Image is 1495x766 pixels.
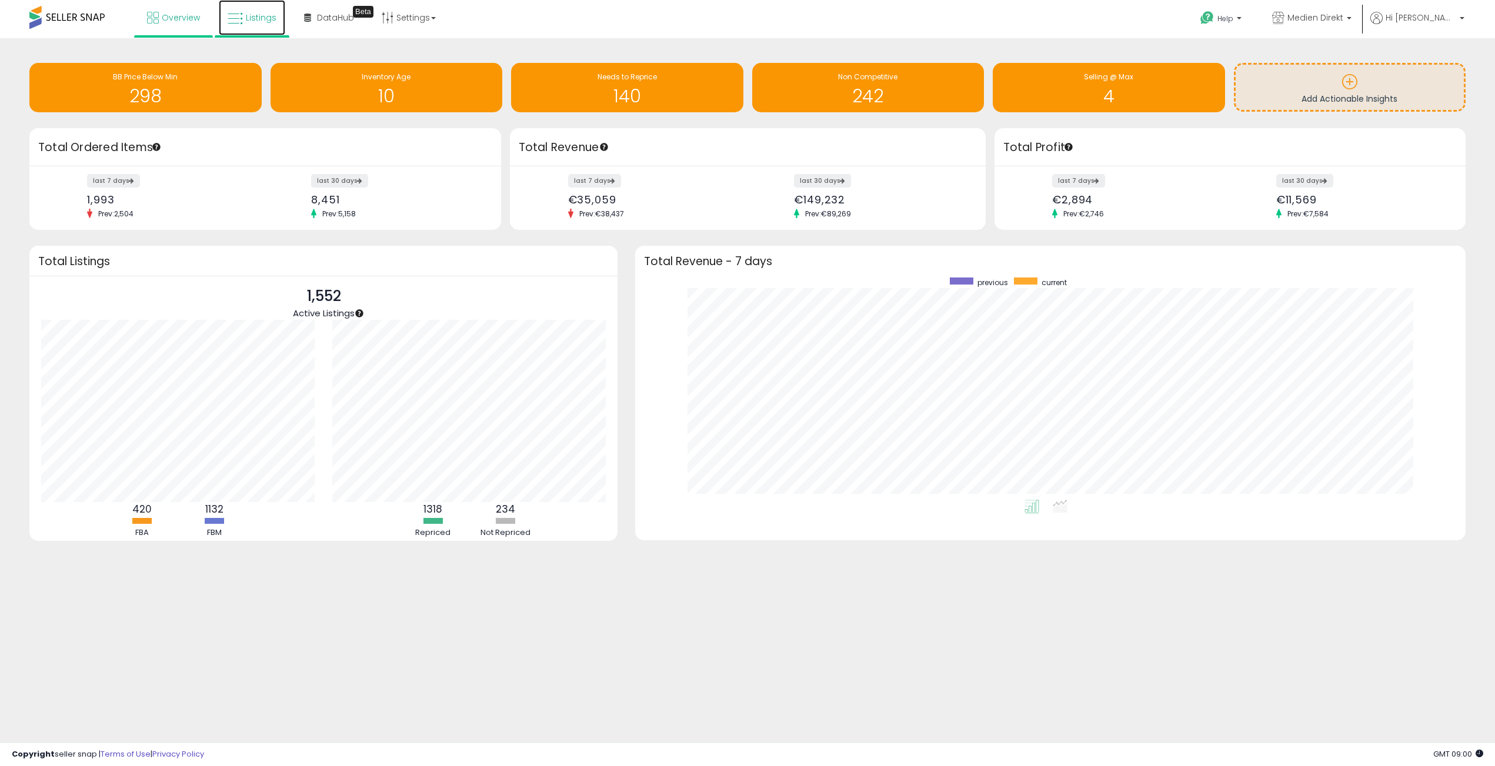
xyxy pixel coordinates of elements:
h3: Total Ordered Items [38,139,492,156]
a: Selling @ Max 4 [993,63,1225,112]
h1: 4 [999,86,1219,106]
a: BB Price Below Min 298 [29,63,262,112]
label: last 30 days [311,174,368,188]
h1: 242 [758,86,979,106]
div: €149,232 [794,193,965,206]
div: €35,059 [568,193,739,206]
div: FBM [179,527,249,538]
i: Get Help [1200,11,1214,25]
div: Tooltip anchor [599,142,609,152]
div: 1,993 [87,193,256,206]
div: Tooltip anchor [1063,142,1074,152]
div: €2,894 [1052,193,1221,206]
span: Prev: 5,158 [316,209,362,219]
a: Help [1191,2,1253,38]
span: Prev: 2,504 [92,209,139,219]
span: Help [1217,14,1233,24]
span: previous [977,277,1008,287]
b: 420 [132,502,152,516]
span: Needs to Reprice [598,72,657,82]
h1: 298 [35,86,256,106]
span: BB Price Below Min [113,72,178,82]
b: 234 [496,502,515,516]
div: 8,451 [311,193,480,206]
div: Not Repriced [470,527,540,538]
div: Tooltip anchor [353,6,373,18]
h1: 10 [276,86,497,106]
span: Prev: €2,746 [1057,209,1110,219]
b: 1318 [423,502,442,516]
div: Repriced [398,527,468,538]
label: last 30 days [1276,174,1333,188]
span: Hi [PERSON_NAME] [1386,12,1456,24]
div: Tooltip anchor [354,308,365,319]
span: current [1042,277,1067,287]
div: Tooltip anchor [151,142,162,152]
a: Hi [PERSON_NAME] [1370,12,1464,38]
div: €11,569 [1276,193,1445,206]
span: Prev: €7,584 [1282,209,1334,219]
span: Listings [246,12,276,24]
label: last 7 days [568,174,621,188]
h3: Total Revenue [519,139,977,156]
span: Overview [162,12,200,24]
a: Inventory Age 10 [271,63,503,112]
span: Selling @ Max [1084,72,1133,82]
span: Active Listings [293,307,355,319]
b: 1132 [205,502,223,516]
h3: Total Listings [38,257,609,266]
div: FBA [106,527,177,538]
a: Needs to Reprice 140 [511,63,743,112]
span: DataHub [317,12,354,24]
label: last 7 days [87,174,140,188]
label: last 7 days [1052,174,1105,188]
a: Add Actionable Insights [1236,65,1464,110]
span: Prev: €38,437 [573,209,630,219]
span: Prev: €89,269 [799,209,857,219]
span: Medien Direkt [1287,12,1343,24]
label: last 30 days [794,174,851,188]
h3: Total Profit [1003,139,1457,156]
span: Add Actionable Insights [1302,93,1397,105]
h1: 140 [517,86,738,106]
p: 1,552 [293,285,355,307]
a: Non Competitive 242 [752,63,985,112]
span: Inventory Age [362,72,411,82]
h3: Total Revenue - 7 days [644,257,1457,266]
span: Non Competitive [838,72,897,82]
